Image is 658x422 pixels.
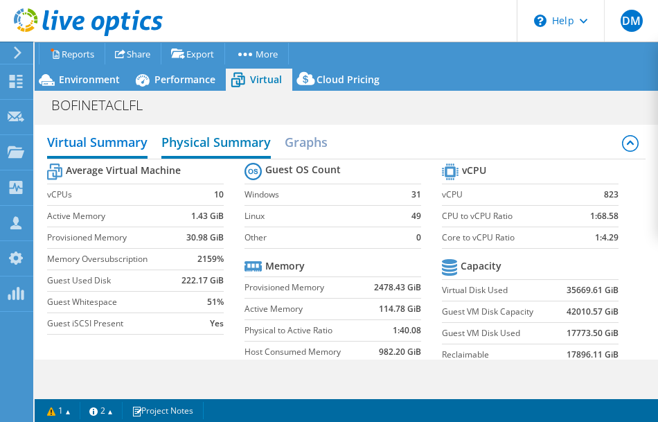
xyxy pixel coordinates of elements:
b: 2478.43 GiB [374,281,421,294]
label: Memory Oversubscription [47,252,181,266]
a: Export [161,43,225,64]
b: 49 [411,209,421,223]
b: Yes [210,317,224,331]
label: Guest Used Disk [47,274,181,288]
label: vCPUs [47,188,181,202]
span: Virtual [250,73,282,86]
label: Guest VM Disk Used [442,326,558,340]
a: 2 [80,402,123,419]
span: DM [621,10,643,32]
a: 1 [37,402,80,419]
label: Active Memory [47,209,181,223]
b: 1:68.58 [590,209,619,223]
label: CPU to vCPU Ratio [442,209,572,223]
b: 1:40.08 [393,324,421,337]
h2: Physical Summary [161,128,271,159]
b: 1.43 GiB [191,209,224,223]
a: More [224,43,289,64]
a: Reports [39,43,105,64]
label: Windows [244,188,405,202]
label: Other [244,231,405,245]
b: 114.78 GiB [379,302,421,316]
b: 222.17 GiB [181,274,224,288]
b: 51% [207,295,224,309]
span: Cloud Pricing [317,73,380,86]
b: 0 [416,231,421,245]
b: vCPU [462,164,486,177]
h2: Virtual Summary [47,128,148,159]
label: Guest Whitespace [47,295,181,309]
b: 1:4.29 [595,231,619,245]
label: Linux [244,209,405,223]
b: 823 [604,188,619,202]
span: Environment [59,73,120,86]
label: Active Memory [244,302,366,316]
b: 17896.11 GiB [567,348,619,362]
b: 10 [214,188,224,202]
h1: BOFINETACLFL [45,98,164,113]
b: Capacity [461,259,501,273]
b: 17773.50 GiB [567,326,619,340]
b: Memory [265,259,305,273]
b: Average Virtual Machine [66,164,181,177]
b: 31 [411,188,421,202]
label: Reclaimable [442,348,558,362]
span: Performance [154,73,215,86]
label: Provisioned Memory [244,281,366,294]
label: Guest iSCSI Present [47,317,181,331]
label: Provisioned Memory [47,231,181,245]
b: 2159% [197,252,224,266]
a: Share [105,43,161,64]
b: Guest OS Count [265,163,341,177]
label: Physical to Active Ratio [244,324,366,337]
label: Virtual Disk Used [442,283,558,297]
label: Guest VM Disk Capacity [442,305,558,319]
b: 30.98 GiB [186,231,224,245]
a: Project Notes [122,402,204,419]
b: 35669.61 GiB [567,283,619,297]
h2: Graphs [285,128,328,156]
b: 982.20 GiB [379,345,421,359]
label: Core to vCPU Ratio [442,231,572,245]
b: 42010.57 GiB [567,305,619,319]
svg: \n [534,15,546,27]
label: vCPU [442,188,572,202]
label: Host Consumed Memory [244,345,366,359]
